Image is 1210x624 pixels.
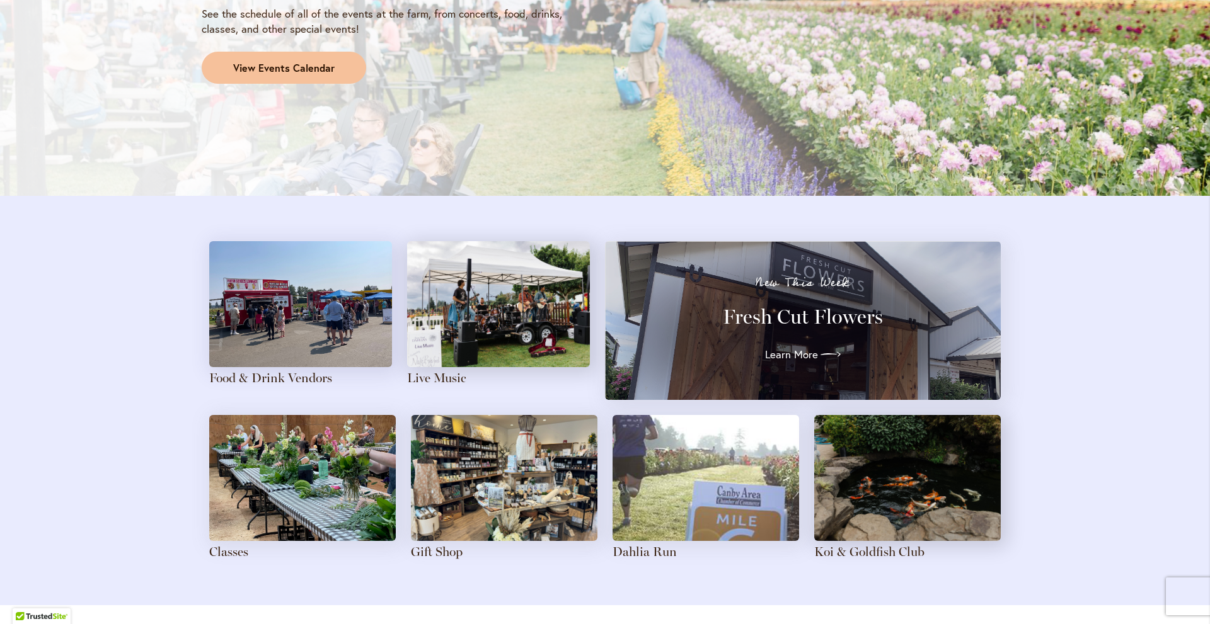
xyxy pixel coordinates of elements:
p: New This Week [628,276,978,289]
img: Attendees gather around food trucks on a sunny day at the farm [209,241,392,367]
img: A runner passes the mile 6 sign in a field of dahlias [613,415,799,541]
a: Koi & Goldfish Club [814,544,925,559]
span: Learn More [765,347,818,362]
img: Orange and white mottled koi swim in a rock-lined pond [814,415,1001,541]
a: Learn More [765,344,841,365]
img: Blank canvases are set up on long tables in anticipation of an art class [209,415,396,541]
p: See the schedule of all of the events at the farm, from concerts, food, drinks, classes, and othe... [202,6,594,37]
span: View Events Calendar [233,61,335,76]
a: Dahlia Run [613,544,677,559]
a: Live Music [407,370,466,385]
a: View Events Calendar [202,52,366,84]
a: Food & Drink Vendors [209,370,332,385]
a: Classes [209,544,248,559]
img: The dahlias themed gift shop has a feature table in the center, with shelves of local and special... [411,415,597,541]
h3: Fresh Cut Flowers [628,304,978,329]
img: A four-person band plays with a field of pink dahlias in the background [407,241,590,367]
a: Gift Shop [411,544,463,559]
